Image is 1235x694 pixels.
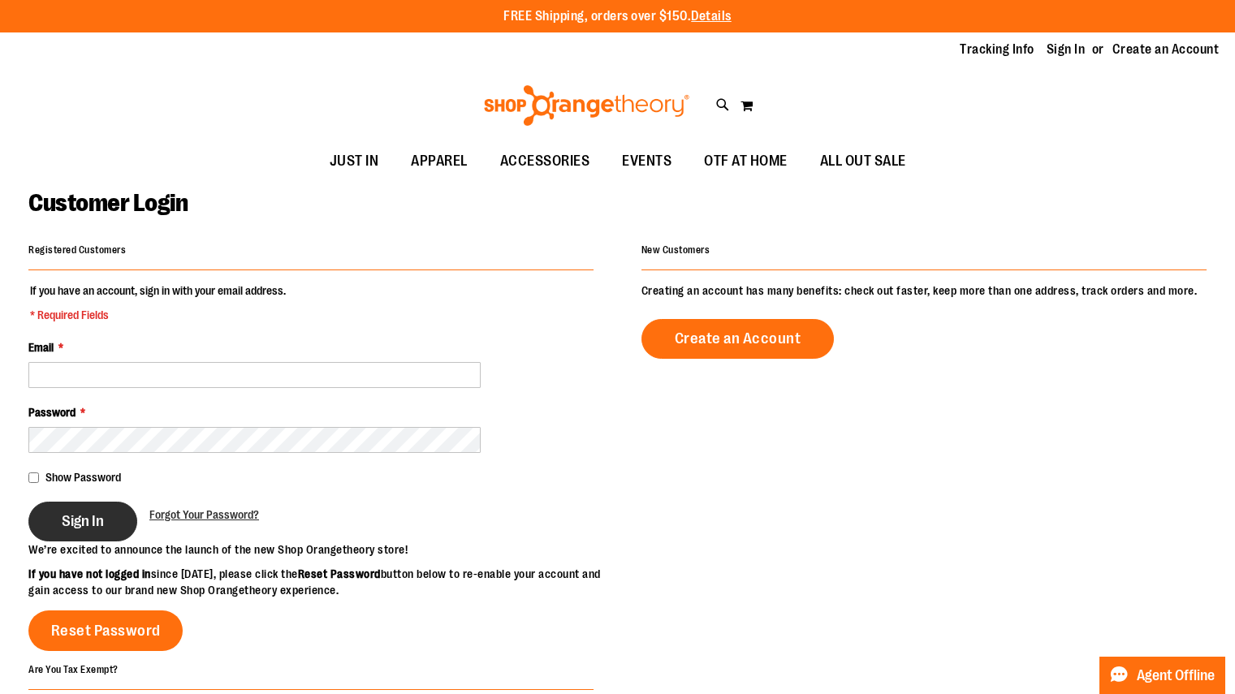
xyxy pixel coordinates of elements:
[28,610,183,651] a: Reset Password
[641,319,835,359] a: Create an Account
[960,41,1034,58] a: Tracking Info
[28,567,151,580] strong: If you have not logged in
[51,622,161,640] span: Reset Password
[704,143,788,179] span: OTF AT HOME
[1112,41,1220,58] a: Create an Account
[149,506,259,523] a: Forgot Your Password?
[641,244,710,256] strong: New Customers
[691,9,732,24] a: Details
[28,406,76,419] span: Password
[62,512,104,530] span: Sign In
[28,189,188,217] span: Customer Login
[1137,668,1215,683] span: Agent Offline
[622,143,671,179] span: EVENTS
[28,341,54,354] span: Email
[675,330,801,347] span: Create an Account
[28,282,287,323] legend: If you have an account, sign in with your email address.
[481,85,692,126] img: Shop Orangetheory
[149,508,259,521] span: Forgot Your Password?
[298,567,381,580] strong: Reset Password
[28,566,618,598] p: since [DATE], please click the button below to re-enable your account and gain access to our bran...
[503,7,732,26] p: FREE Shipping, orders over $150.
[28,502,137,541] button: Sign In
[641,282,1207,299] p: Creating an account has many benefits: check out faster, keep more than one address, track orders...
[28,541,618,558] p: We’re excited to announce the launch of the new Shop Orangetheory store!
[500,143,590,179] span: ACCESSORIES
[30,307,286,323] span: * Required Fields
[28,244,126,256] strong: Registered Customers
[28,663,119,675] strong: Are You Tax Exempt?
[820,143,906,179] span: ALL OUT SALE
[411,143,468,179] span: APPAREL
[330,143,379,179] span: JUST IN
[1099,657,1225,694] button: Agent Offline
[45,471,121,484] span: Show Password
[1047,41,1086,58] a: Sign In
